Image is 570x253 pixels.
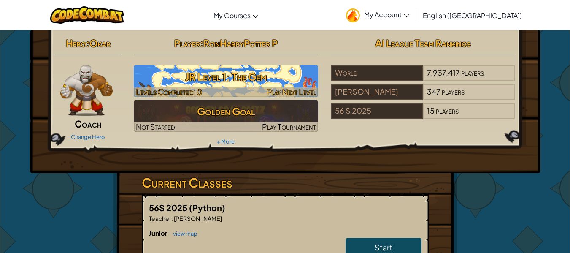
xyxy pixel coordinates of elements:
[461,68,484,77] span: players
[375,37,471,49] span: AI League Team Rankings
[342,2,413,28] a: My Account
[419,4,526,27] a: English ([GEOGRAPHIC_DATA])
[50,6,124,24] img: CodeCombat logo
[331,92,515,102] a: [PERSON_NAME]347players
[217,138,235,145] a: + More
[427,106,435,115] span: 15
[134,65,318,97] img: JR Level 1: The Gem
[213,11,251,20] span: My Courses
[375,242,392,252] span: Start
[71,133,105,140] a: Change Hero
[189,202,225,213] span: (Python)
[331,84,423,100] div: [PERSON_NAME]
[134,100,318,132] a: Golden GoalNot StartedPlay Tournament
[86,37,89,49] span: :
[203,37,278,49] span: RonHarryPotter P
[331,65,423,81] div: World
[331,111,515,121] a: 56 S 202515players
[134,102,318,121] h3: Golden Goal
[89,37,111,49] span: Okar
[436,106,459,115] span: players
[200,37,203,49] span: :
[149,229,169,237] span: Junior
[174,37,200,49] span: Player
[267,87,316,97] span: Play Next Level
[262,122,316,131] span: Play Tournament
[149,215,171,222] span: Teacher
[442,87,465,96] span: players
[364,10,409,19] span: My Account
[427,87,440,96] span: 347
[423,11,522,20] span: English ([GEOGRAPHIC_DATA])
[149,202,189,213] span: 56S 2025
[134,67,318,86] h3: JR Level 1: The Gem
[209,4,262,27] a: My Courses
[134,65,318,97] a: Play Next Level
[169,230,197,237] a: view map
[346,8,360,22] img: avatar
[136,122,175,131] span: Not Started
[331,103,423,119] div: 56 S 2025
[66,37,86,49] span: Hero
[142,173,429,192] h3: Current Classes
[331,73,515,83] a: World7,937,417players
[171,215,173,222] span: :
[60,65,113,116] img: goliath-pose.png
[173,215,222,222] span: [PERSON_NAME]
[427,68,460,77] span: 7,937,417
[136,87,202,97] span: Levels Completed: 0
[134,100,318,132] img: Golden Goal
[75,118,102,130] span: Coach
